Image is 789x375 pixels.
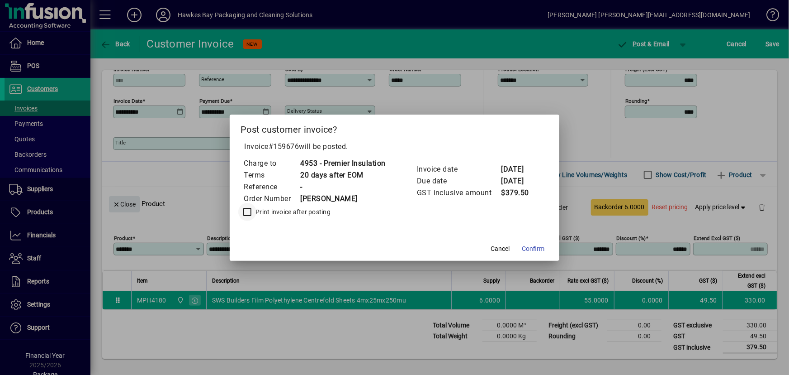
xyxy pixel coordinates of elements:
[501,187,537,199] td: $379.50
[416,175,501,187] td: Due date
[243,181,300,193] td: Reference
[243,193,300,205] td: Order Number
[243,169,300,181] td: Terms
[486,241,515,257] button: Cancel
[243,158,300,169] td: Charge to
[491,244,510,254] span: Cancel
[269,142,299,151] span: #159676
[416,187,501,199] td: GST inclusive amount
[300,193,386,205] td: [PERSON_NAME]
[254,207,331,216] label: Print invoice after posting
[501,163,537,175] td: [DATE]
[519,241,548,257] button: Confirm
[300,181,386,193] td: -
[230,115,559,141] h2: Post customer invoice?
[522,244,545,254] span: Confirm
[300,158,386,169] td: 4953 - Premier Insulation
[300,169,386,181] td: 20 days after EOM
[241,141,548,152] p: Invoice will be posted .
[416,163,501,175] td: Invoice date
[501,175,537,187] td: [DATE]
